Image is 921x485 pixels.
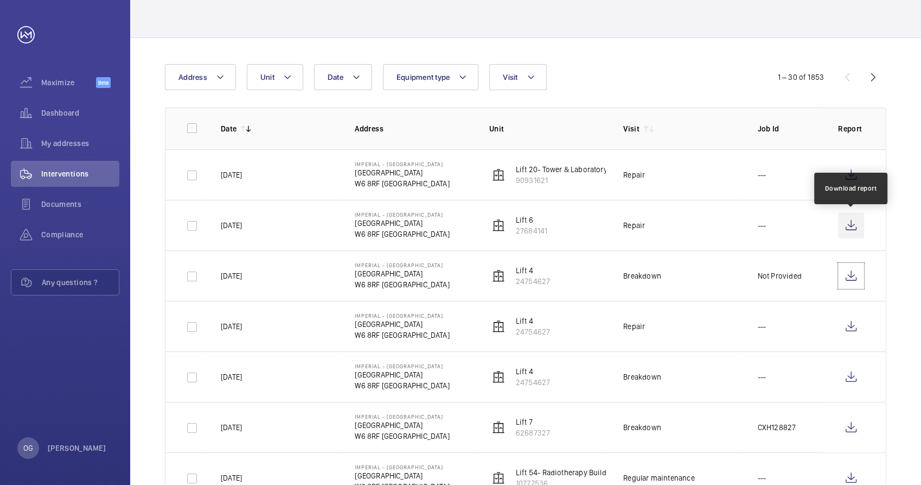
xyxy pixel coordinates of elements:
p: CXH128827 [758,422,796,433]
p: [GEOGRAPHIC_DATA] [355,268,449,279]
p: [DATE] [221,321,242,332]
img: elevator.svg [492,269,505,282]
span: Compliance [41,229,119,240]
p: [DATE] [221,473,242,483]
button: Visit [489,64,546,90]
img: elevator.svg [492,421,505,434]
div: Regular maintenance [623,473,694,483]
div: Breakdown [623,371,661,382]
p: 62687327 [516,427,550,438]
span: Equipment type [396,73,450,81]
p: Lift 6 [516,215,547,225]
button: Address [165,64,236,90]
div: Breakdown [623,270,661,281]
p: W6 8RF [GEOGRAPHIC_DATA] [355,279,449,290]
span: Interventions [41,168,119,179]
p: --- [758,169,766,180]
p: 24754627 [516,377,550,388]
p: W6 8RF [GEOGRAPHIC_DATA] [355,229,449,240]
p: --- [758,321,766,332]
p: Lift 20- Tower & Laboratory Block (Passenger) [516,164,669,175]
p: Lift 4 [516,366,550,377]
p: 90931621 [516,175,669,186]
p: [DATE] [221,371,242,382]
p: Imperial - [GEOGRAPHIC_DATA] [355,312,449,319]
p: Report [838,123,864,134]
img: elevator.svg [492,168,505,181]
span: Beta [96,77,111,88]
p: [GEOGRAPHIC_DATA] [355,470,449,481]
p: Address [355,123,471,134]
img: elevator.svg [492,219,505,232]
p: [DATE] [221,220,242,231]
p: W6 8RF [GEOGRAPHIC_DATA] [355,178,449,189]
p: [DATE] [221,169,242,180]
p: [GEOGRAPHIC_DATA] [355,369,449,380]
div: 1 – 30 of 1853 [777,72,824,83]
p: 27684141 [516,225,547,236]
p: Lift 4 [516,265,550,276]
p: --- [758,371,766,382]
p: Imperial - [GEOGRAPHIC_DATA] [355,413,449,420]
p: Job Id [758,123,821,134]
button: Equipment type [383,64,479,90]
div: Breakdown [623,422,661,433]
div: Repair [623,220,645,231]
p: [DATE] [221,422,242,433]
p: [GEOGRAPHIC_DATA] [355,420,449,431]
p: Not Provided [758,270,802,281]
p: [GEOGRAPHIC_DATA] [355,319,449,330]
span: Maximize [41,77,96,88]
span: Documents [41,199,119,210]
p: Visit [623,123,639,134]
img: elevator.svg [492,370,505,383]
img: elevator.svg [492,471,505,484]
button: Date [314,64,372,90]
p: W6 8RF [GEOGRAPHIC_DATA] [355,380,449,391]
p: Imperial - [GEOGRAPHIC_DATA] [355,363,449,369]
p: Date [221,123,236,134]
span: Visit [503,73,517,81]
p: --- [758,220,766,231]
span: Dashboard [41,108,119,118]
p: 24754627 [516,326,550,337]
p: [GEOGRAPHIC_DATA] [355,167,449,178]
p: Lift 7 [516,417,550,427]
p: Lift 4 [516,316,550,326]
p: [DATE] [221,270,242,281]
p: Imperial - [GEOGRAPHIC_DATA] [355,464,449,470]
div: Repair [623,169,645,180]
p: OG [23,443,33,453]
p: Imperial - [GEOGRAPHIC_DATA] [355,211,449,218]
span: Date [328,73,343,81]
p: [PERSON_NAME] [48,443,106,453]
p: Lift 54- Radiotherapy Building (Passenger) [516,467,660,478]
span: Unit [260,73,274,81]
p: [GEOGRAPHIC_DATA] [355,218,449,229]
p: --- [758,473,766,483]
p: W6 8RF [GEOGRAPHIC_DATA] [355,330,449,341]
img: elevator.svg [492,320,505,333]
span: My addresses [41,138,119,149]
span: Any questions ? [42,277,119,288]
div: Download report [825,184,877,193]
button: Unit [247,64,303,90]
p: Imperial - [GEOGRAPHIC_DATA] [355,262,449,268]
p: 24754627 [516,276,550,287]
div: Repair [623,321,645,332]
p: Imperial - [GEOGRAPHIC_DATA] [355,161,449,167]
p: Unit [489,123,606,134]
span: Address [178,73,207,81]
p: W6 8RF [GEOGRAPHIC_DATA] [355,431,449,442]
